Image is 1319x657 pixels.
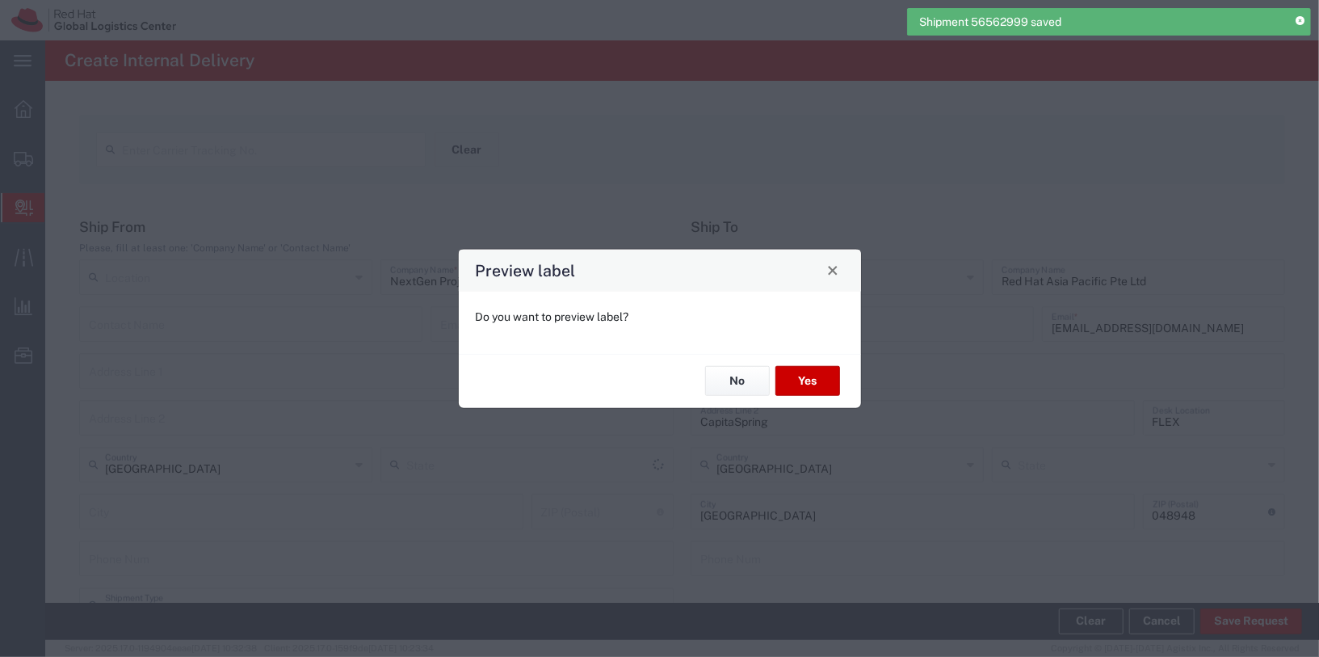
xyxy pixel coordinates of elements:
span: Shipment 56562999 saved [919,14,1061,31]
button: Close [821,259,844,281]
button: Yes [775,366,840,396]
p: Do you want to preview label? [476,308,844,325]
h4: Preview label [475,259,575,282]
button: No [705,366,770,396]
